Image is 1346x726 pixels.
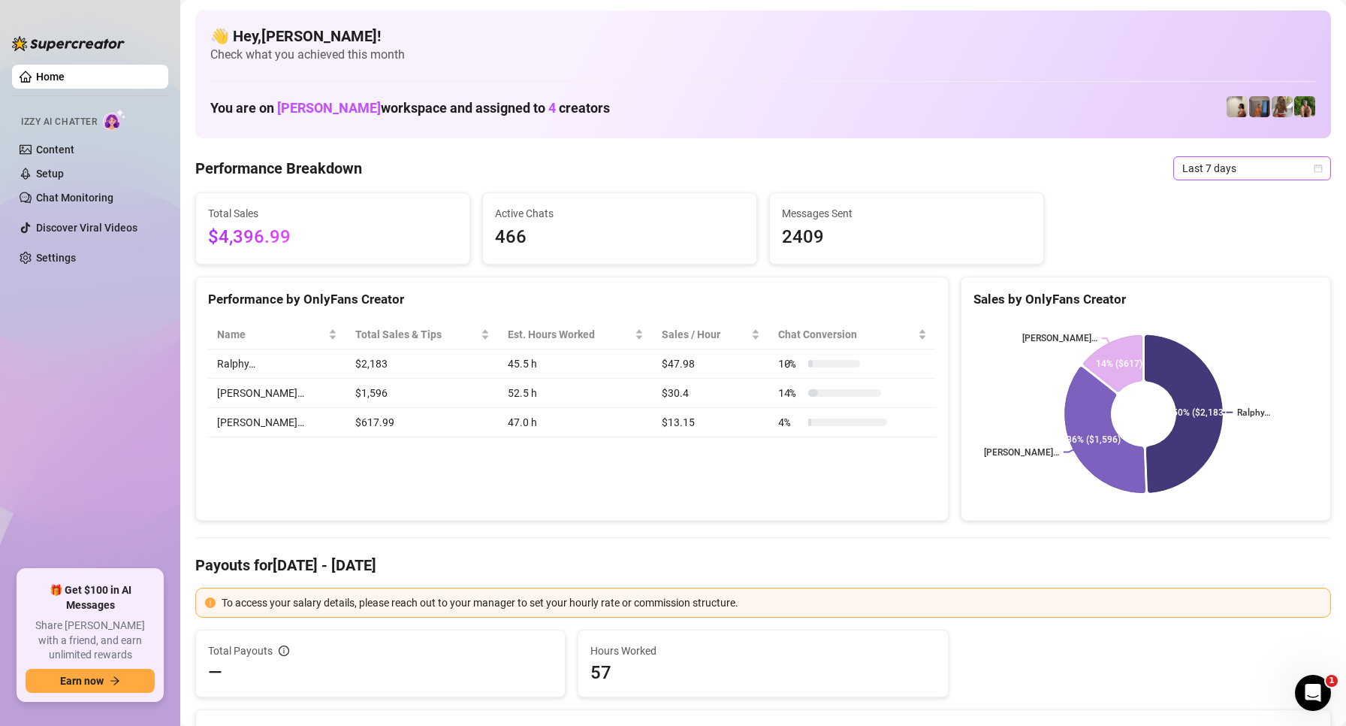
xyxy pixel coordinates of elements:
[973,289,1318,310] div: Sales by OnlyFans Creator
[346,349,499,379] td: $2,183
[208,379,346,408] td: [PERSON_NAME]…
[210,47,1316,63] span: Check what you achieved this month
[590,661,935,685] span: 57
[778,414,802,431] span: 4 %
[653,408,769,437] td: $13.15
[21,115,97,129] span: Izzy AI Chatter
[217,326,325,343] span: Name
[195,555,1331,576] h4: Payouts for [DATE] - [DATE]
[1227,96,1248,117] img: Ralphy
[208,320,346,349] th: Name
[208,289,936,310] div: Performance by OnlyFans Creator
[195,158,362,179] h4: Performance Breakdown
[26,619,155,663] span: Share [PERSON_NAME] with a friend, and earn unlimited rewards
[346,379,499,408] td: $1,596
[26,583,155,613] span: 🎁 Get $100 in AI Messages
[769,320,936,349] th: Chat Conversion
[499,408,653,437] td: 47.0 h
[495,205,744,222] span: Active Chats
[222,594,1321,611] div: To access your salary details, please reach out to your manager to set your hourly rate or commis...
[1249,96,1270,117] img: Wayne
[36,192,113,204] a: Chat Monitoring
[36,252,76,264] a: Settings
[36,222,137,234] a: Discover Viral Videos
[499,379,653,408] td: 52.5 h
[1022,333,1097,343] text: [PERSON_NAME]…
[1314,164,1323,173] span: calendar
[208,205,457,222] span: Total Sales
[782,223,1031,252] span: 2409
[60,675,104,687] span: Earn now
[653,379,769,408] td: $30.4
[26,669,155,693] button: Earn nowarrow-right
[208,223,457,252] span: $4,396.99
[346,320,499,349] th: Total Sales & Tips
[208,661,222,685] span: —
[499,349,653,379] td: 45.5 h
[36,168,64,180] a: Setup
[103,109,126,131] img: AI Chatter
[1272,96,1293,117] img: Nathaniel
[36,71,65,83] a: Home
[208,349,346,379] td: Ralphy…
[210,26,1316,47] h4: 👋 Hey, [PERSON_NAME] !
[778,326,915,343] span: Chat Conversion
[1237,407,1270,418] text: Ralphy…
[778,385,802,401] span: 14 %
[653,320,769,349] th: Sales / Hour
[495,223,744,252] span: 466
[12,36,125,51] img: logo-BBDzfeDw.svg
[590,643,935,659] span: Hours Worked
[984,447,1059,458] text: [PERSON_NAME]…
[1326,675,1338,687] span: 1
[653,349,769,379] td: $47.98
[548,100,556,116] span: 4
[110,676,120,686] span: arrow-right
[277,100,381,116] span: [PERSON_NAME]
[1295,675,1331,711] iframe: Intercom live chat
[208,408,346,437] td: [PERSON_NAME]…
[346,408,499,437] td: $617.99
[355,326,478,343] span: Total Sales & Tips
[208,643,273,659] span: Total Payouts
[508,326,632,343] div: Est. Hours Worked
[205,597,216,608] span: exclamation-circle
[1294,96,1315,117] img: Nathaniel
[279,646,289,656] span: info-circle
[1182,157,1322,180] span: Last 7 days
[782,205,1031,222] span: Messages Sent
[778,355,802,372] span: 10 %
[36,144,74,156] a: Content
[662,326,748,343] span: Sales / Hour
[210,100,610,116] h1: You are on workspace and assigned to creators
